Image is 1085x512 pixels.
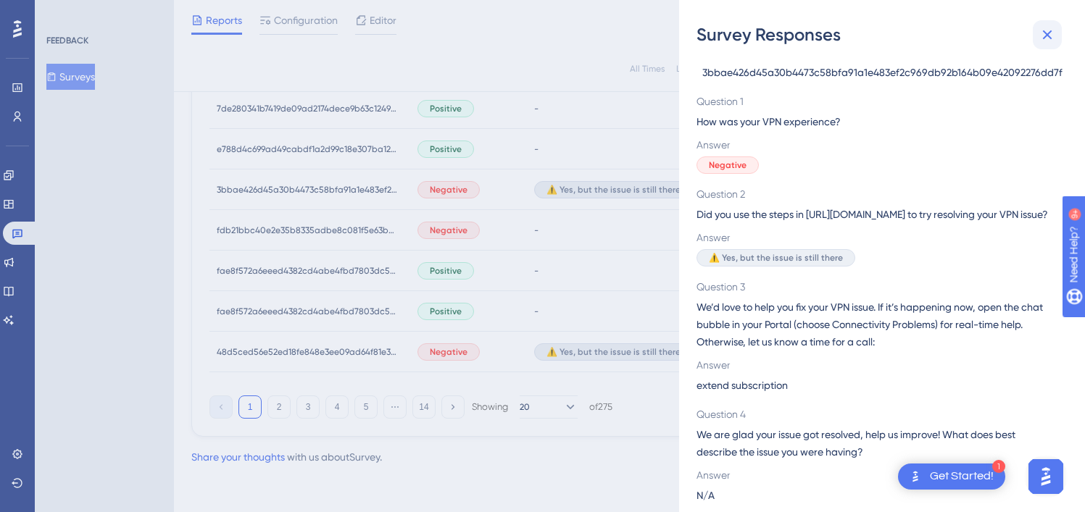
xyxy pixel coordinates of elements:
span: Answer [697,466,1056,484]
div: Survey Responses [697,23,1068,46]
span: Question 4 [697,406,1056,423]
div: 1 [992,460,1005,473]
div: Get Started! [930,469,994,484]
span: Need Help? [34,4,91,21]
span: Answer [697,356,1056,374]
span: 3bbae426d45a30b4473c58bfa91a1e483ef2c969db92b164b09e42092276dd7f [702,64,1063,81]
span: Answer [697,136,1056,154]
span: Answer [697,229,1056,246]
div: 9+ [99,7,107,19]
img: launcher-image-alternative-text [907,468,924,485]
span: We’d love to help you fix your VPN issue. If it’s happening now, open the chat bubble in your Por... [697,298,1056,351]
span: We are glad your issue got resolved, help us improve! What does best describe the issue you were ... [697,426,1056,461]
span: Question 3 [697,278,1056,295]
span: ⚠️ Yes, but the issue is still there [709,252,843,264]
span: Did you use the steps in [URL][DOMAIN_NAME] to try resolving your VPN issue? [697,206,1056,223]
span: Question 2 [697,185,1056,203]
iframe: UserGuiding AI Assistant Launcher [1024,455,1068,498]
span: How was your VPN experience? [697,113,1056,130]
div: Open Get Started! checklist, remaining modules: 1 [898,463,1005,490]
span: Question 1 [697,93,1056,110]
span: extend subscription [697,377,788,394]
span: N/A [697,487,715,504]
span: Negative [709,159,747,171]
